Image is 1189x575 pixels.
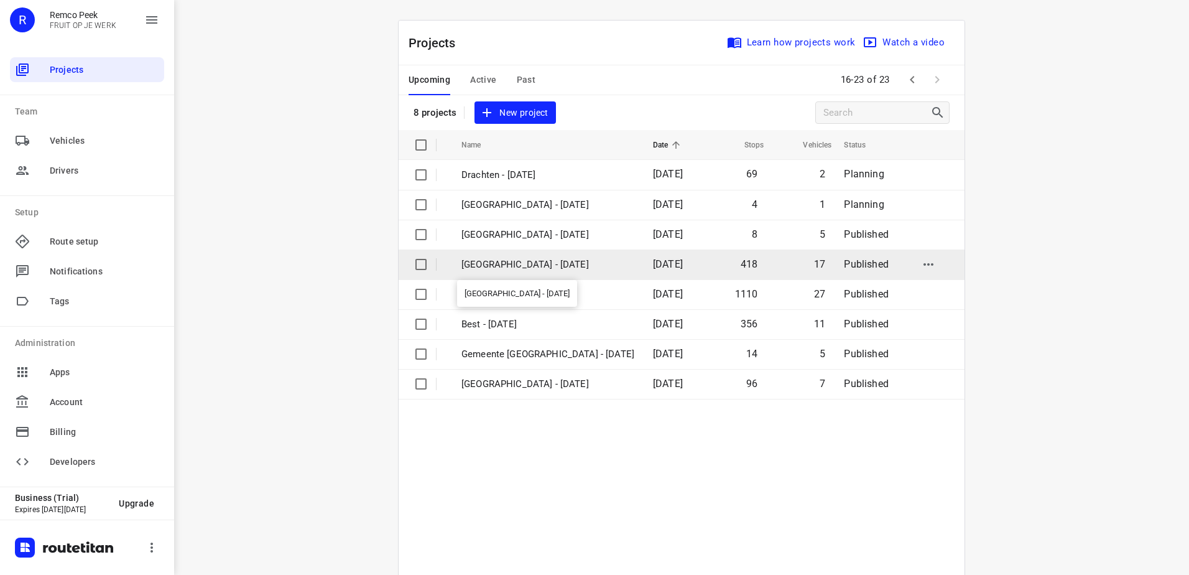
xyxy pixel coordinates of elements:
[50,426,159,439] span: Billing
[50,63,159,77] span: Projects
[461,287,634,302] p: Gouda - [DATE]
[10,57,164,82] div: Projects
[10,158,164,183] div: Drivers
[653,199,683,210] span: [DATE]
[741,318,758,330] span: 356
[50,134,159,147] span: Vehicles
[10,360,164,385] div: Apps
[50,10,116,20] p: Remco Peek
[10,390,164,414] div: Account
[900,67,925,92] span: Previous Page
[814,318,825,330] span: 11
[820,348,825,360] span: 5
[517,72,536,88] span: Past
[653,288,683,300] span: [DATE]
[461,377,634,391] p: [GEOGRAPHIC_DATA] - [DATE]
[50,396,159,409] span: Account
[752,199,757,210] span: 4
[414,107,456,118] p: 8 projects
[925,67,950,92] span: Next Page
[461,138,497,152] span: Name
[10,229,164,254] div: Route setup
[10,259,164,284] div: Notifications
[10,449,164,474] div: Developers
[461,317,634,332] p: Best - [DATE]
[119,498,154,508] span: Upgrade
[930,105,949,120] div: Search
[844,138,882,152] span: Status
[461,258,634,272] p: [GEOGRAPHIC_DATA] - [DATE]
[653,318,683,330] span: [DATE]
[461,347,634,362] p: Gemeente [GEOGRAPHIC_DATA] - [DATE]
[741,258,758,270] span: 418
[461,228,634,242] p: Gemeente Rotterdam - Thursday
[820,168,825,180] span: 2
[814,288,825,300] span: 27
[728,138,764,152] span: Stops
[10,419,164,444] div: Billing
[787,138,831,152] span: Vehicles
[820,228,825,240] span: 5
[653,378,683,390] span: [DATE]
[844,168,884,180] span: Planning
[836,67,895,93] span: 16-23 of 23
[474,101,555,124] button: New project
[814,258,825,270] span: 17
[820,199,825,210] span: 1
[50,295,159,308] span: Tags
[746,378,757,390] span: 96
[844,228,889,240] span: Published
[844,348,889,360] span: Published
[735,288,758,300] span: 1110
[844,199,884,210] span: Planning
[653,348,683,360] span: [DATE]
[15,337,164,350] p: Administration
[50,265,159,278] span: Notifications
[844,258,889,270] span: Published
[820,378,825,390] span: 7
[50,235,159,248] span: Route setup
[653,228,683,240] span: [DATE]
[844,288,889,300] span: Published
[409,34,466,52] p: Projects
[109,492,164,515] button: Upgrade
[482,105,548,121] span: New project
[461,168,634,182] p: Drachten - Thursday
[461,198,634,212] p: Antwerpen - Thursday
[653,258,683,270] span: [DATE]
[653,138,685,152] span: Date
[746,168,757,180] span: 69
[50,21,116,30] p: FRUIT OP JE WERK
[752,228,757,240] span: 8
[50,366,159,379] span: Apps
[470,72,496,88] span: Active
[15,105,164,118] p: Team
[746,348,757,360] span: 14
[50,456,159,469] span: Developers
[10,7,35,32] div: R
[10,128,164,153] div: Vehicles
[15,206,164,219] p: Setup
[844,318,889,330] span: Published
[15,505,109,514] p: Expires [DATE][DATE]
[15,493,109,503] p: Business (Trial)
[653,168,683,180] span: [DATE]
[409,72,450,88] span: Upcoming
[844,378,889,390] span: Published
[50,164,159,177] span: Drivers
[10,289,164,314] div: Tags
[823,103,930,123] input: Search projects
